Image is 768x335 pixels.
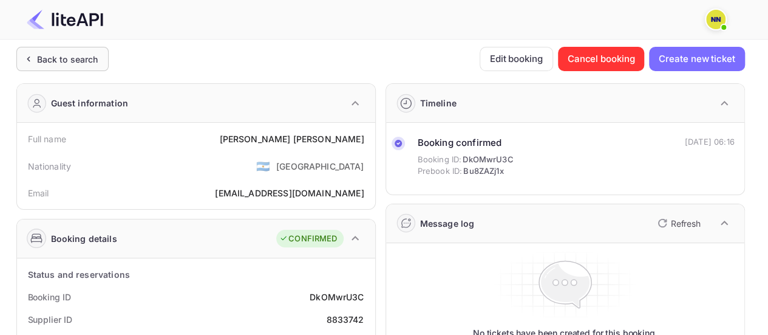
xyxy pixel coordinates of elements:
[27,10,103,29] img: LiteAPI Logo
[418,165,463,178] span: Prebook ID:
[650,213,705,233] button: Refresh
[256,155,270,177] span: United States
[28,291,71,303] div: Booking ID
[558,47,645,71] button: Cancel booking
[418,154,462,166] span: Booking ID:
[706,10,726,29] img: N/A N/A
[463,165,503,178] span: Bu8ZAZj1x
[37,53,98,66] div: Back to search
[649,47,744,71] button: Create new ticket
[480,47,553,71] button: Edit booking
[28,268,130,281] div: Status and reservations
[28,160,72,173] div: Nationality
[310,291,364,303] div: DkOMwrU3C
[51,97,129,109] div: Guest information
[685,136,735,148] div: [DATE] 06:16
[28,187,49,199] div: Email
[28,133,66,145] div: Full name
[51,232,117,245] div: Booking details
[28,313,72,326] div: Supplier ID
[671,217,701,230] p: Refresh
[326,313,364,326] div: 8833742
[276,160,364,173] div: [GEOGRAPHIC_DATA]
[219,133,364,145] div: [PERSON_NAME] [PERSON_NAME]
[463,154,513,166] span: DkOMwrU3C
[420,217,475,230] div: Message log
[418,136,514,150] div: Booking confirmed
[420,97,457,109] div: Timeline
[215,187,364,199] div: [EMAIL_ADDRESS][DOMAIN_NAME]
[279,233,337,245] div: CONFIRMED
